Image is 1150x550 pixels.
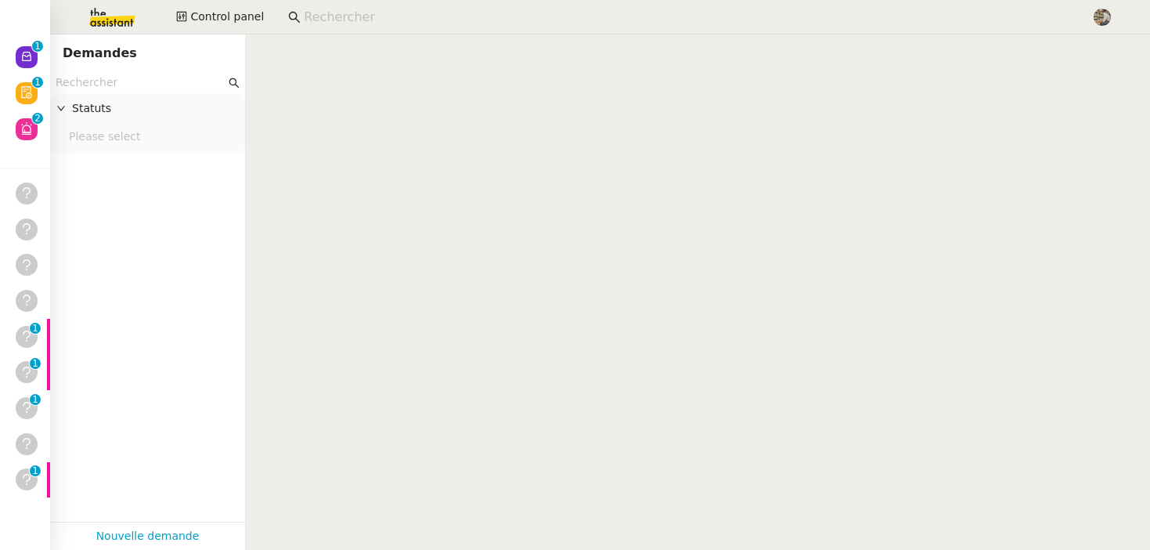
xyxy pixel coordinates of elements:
nz-badge-sup: 1 [30,465,41,476]
p: 1 [32,465,38,479]
p: 1 [34,77,41,91]
button: Control panel [167,6,273,28]
nz-page-header-title: Demandes [63,42,137,64]
input: Rechercher [56,74,225,92]
nz-badge-sup: 1 [32,77,43,88]
nz-badge-sup: 1 [30,323,41,334]
p: 2 [34,113,41,127]
p: 1 [34,41,41,55]
nz-badge-sup: 2 [32,113,43,124]
img: 388bd129-7e3b-4cb1-84b4-92a3d763e9b7 [1094,9,1111,26]
span: Control panel [190,8,264,26]
nz-badge-sup: 1 [30,358,41,369]
span: Statuts [72,100,239,118]
nz-badge-sup: 1 [30,394,41,405]
input: Rechercher [304,7,1076,28]
nz-badge-sup: 1 [32,41,43,52]
p: 1 [32,358,38,372]
p: 1 [32,323,38,337]
p: 1 [32,394,38,408]
div: Statuts [50,93,245,124]
a: Nouvelle demande [96,527,200,545]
